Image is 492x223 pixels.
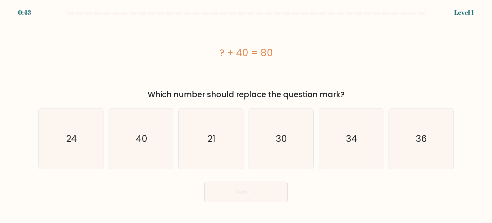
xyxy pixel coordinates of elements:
text: 30 [276,132,287,145]
text: 21 [208,132,216,145]
text: 34 [346,132,357,145]
div: Which number should replace the question mark? [42,89,450,100]
text: 36 [416,132,427,145]
text: 24 [66,132,77,145]
div: ? + 40 = 80 [38,46,454,60]
div: Level 1 [454,8,474,17]
div: 0:43 [18,8,31,17]
text: 40 [136,132,147,145]
button: Next [204,182,288,202]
